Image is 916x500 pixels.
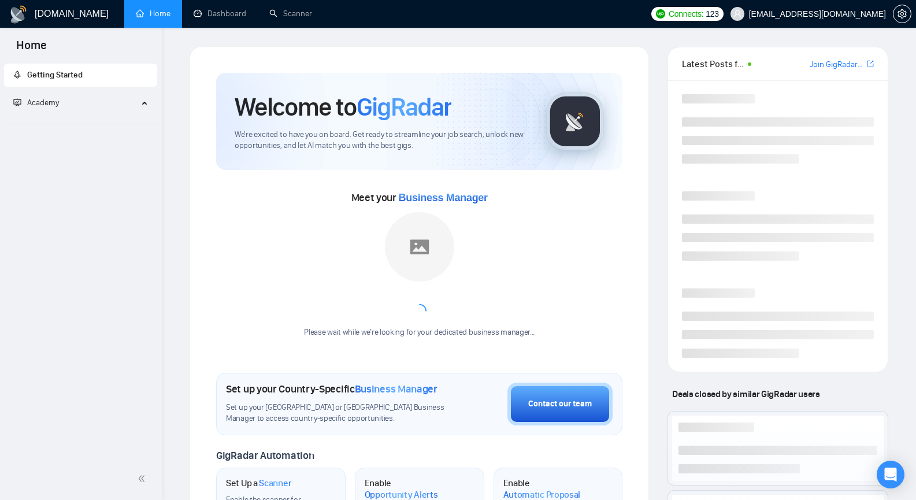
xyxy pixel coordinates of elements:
[507,383,613,425] button: Contact our team
[194,9,246,18] a: dashboardDashboard
[13,98,21,106] span: fund-projection-screen
[365,477,447,500] h1: Enable
[893,5,911,23] button: setting
[528,398,592,410] div: Contact our team
[235,129,528,151] span: We're excited to have you on board. Get ready to streamline your job search, unlock new opportuni...
[351,191,488,204] span: Meet your
[357,91,451,123] span: GigRadar
[136,9,170,18] a: homeHome
[893,9,911,18] span: setting
[138,473,149,484] span: double-left
[13,98,59,108] span: Academy
[269,9,312,18] a: searchScanner
[355,383,437,395] span: Business Manager
[4,64,157,87] li: Getting Started
[682,57,744,71] span: Latest Posts from the GigRadar Community
[399,192,488,203] span: Business Manager
[9,5,28,24] img: logo
[4,119,157,127] li: Academy Homepage
[226,402,450,424] span: Set up your [GEOGRAPHIC_DATA] or [GEOGRAPHIC_DATA] Business Manager to access country-specific op...
[13,71,21,79] span: rocket
[656,9,665,18] img: upwork-logo.png
[877,461,904,488] div: Open Intercom Messenger
[297,327,542,338] div: Please wait while we're looking for your dedicated business manager...
[235,91,451,123] h1: Welcome to
[867,59,874,68] span: export
[7,37,56,61] span: Home
[411,303,427,319] span: loading
[259,477,291,489] span: Scanner
[810,58,865,71] a: Join GigRadar Slack Community
[546,92,604,150] img: gigradar-logo.png
[27,98,59,108] span: Academy
[706,8,718,20] span: 123
[669,8,703,20] span: Connects:
[867,58,874,69] a: export
[733,10,741,18] span: user
[385,212,454,282] img: placeholder.png
[667,384,824,404] span: Deals closed by similar GigRadar users
[226,383,437,395] h1: Set up your Country-Specific
[216,449,314,462] span: GigRadar Automation
[226,477,291,489] h1: Set Up a
[27,70,83,80] span: Getting Started
[893,9,911,18] a: setting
